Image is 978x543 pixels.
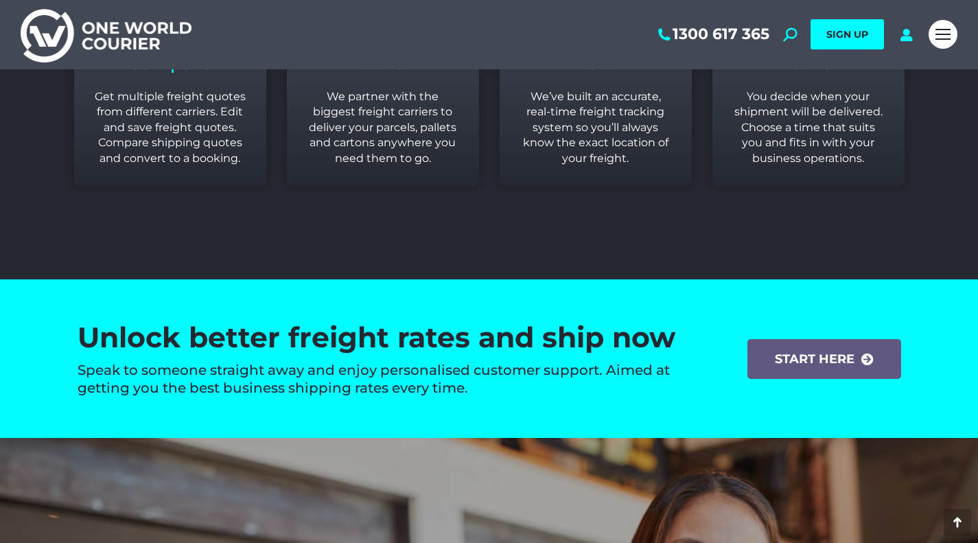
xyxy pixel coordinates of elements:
[520,89,671,166] p: We’ve built an accurate, real-time freight tracking system so you’ll always know the exact locati...
[747,339,901,379] a: start here
[826,28,868,41] span: SIGN UP
[733,89,884,166] p: You decide when your shipment will be delivered. Choose a time that suits you and fits in with yo...
[78,361,688,397] h4: Speak to someone straight away and enjoy personalised customer support. Aimed at getting you the ...
[929,20,957,49] a: Mobile menu icon
[307,89,458,166] p: We partner with the biggest freight carriers to deliver your parcels, pallets and cartons anywher...
[95,89,246,166] p: Get multiple freight quotes from different carriers. Edit and save freight quotes. Compare shippi...
[21,7,191,62] img: One World Courier
[78,321,688,354] h2: Unlock better freight rates and ship now
[655,25,769,43] a: 1300 617 365
[811,19,884,49] a: SIGN UP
